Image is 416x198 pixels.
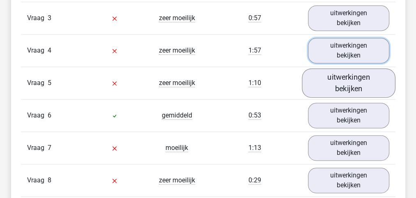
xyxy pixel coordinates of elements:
a: uitwerkingen bekijken [308,5,389,31]
span: 1:10 [248,79,261,87]
span: 0:57 [248,14,261,22]
span: gemiddeld [162,111,192,120]
span: 8 [48,176,51,184]
span: 0:53 [248,111,261,120]
span: 4 [48,46,51,54]
span: 5 [48,79,51,87]
a: uitwerkingen bekijken [308,103,389,128]
span: 0:29 [248,176,261,184]
span: Vraag [27,175,48,185]
span: Vraag [27,111,48,120]
span: 3 [48,14,51,22]
a: uitwerkingen bekijken [308,135,389,161]
a: uitwerkingen bekijken [308,38,389,63]
span: 7 [48,144,51,152]
span: Vraag [27,143,48,153]
span: Vraag [27,13,48,23]
span: moeilijk [165,144,188,152]
a: uitwerkingen bekijken [308,168,389,193]
span: zeer moeilijk [159,14,195,22]
span: Vraag [27,78,48,88]
span: zeer moeilijk [159,46,195,55]
span: 6 [48,111,51,119]
span: Vraag [27,46,48,55]
span: 1:13 [248,144,261,152]
span: zeer moeilijk [159,176,195,184]
span: 1:57 [248,46,261,55]
a: uitwerkingen bekijken [302,68,395,97]
span: zeer moeilijk [159,79,195,87]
